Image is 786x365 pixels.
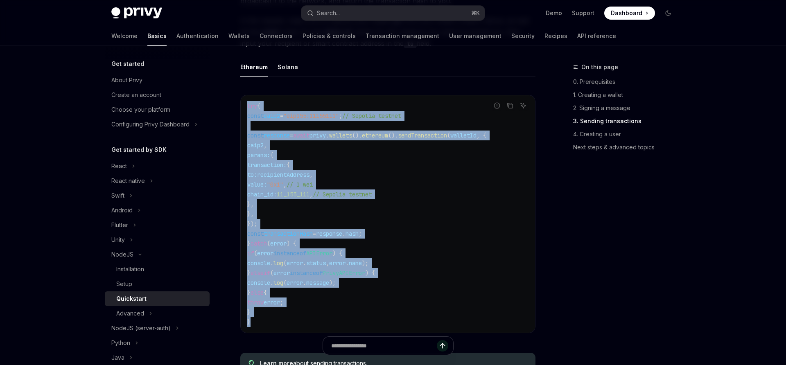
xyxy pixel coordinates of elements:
[572,9,594,17] a: Support
[247,210,254,218] span: },
[365,269,375,277] span: ) {
[342,112,401,119] span: // Sepolia testnet
[492,100,502,111] button: Report incorrect code
[264,269,270,277] span: if
[105,203,210,218] button: Toggle Android section
[303,279,306,286] span: .
[105,73,210,88] a: About Privy
[277,191,309,198] span: 11_155_111
[287,240,296,247] span: ) {
[105,247,210,262] button: Toggle NodeJS section
[270,151,273,159] span: {
[247,230,264,237] span: const
[449,26,501,46] a: User management
[111,205,133,215] div: Android
[342,230,346,237] span: .
[544,26,567,46] a: Recipes
[105,350,210,365] button: Toggle Java section
[293,132,309,139] span: await
[573,128,681,141] a: 4. Creating a user
[283,181,287,188] span: ,
[290,132,293,139] span: =
[111,90,161,100] div: Create an account
[270,269,273,277] span: (
[447,132,450,139] span: (
[362,132,388,139] span: ethereum
[546,9,562,17] a: Demo
[287,181,313,188] span: // 1 wei
[316,230,342,237] span: response
[471,10,480,16] span: ⌘ K
[105,173,210,188] button: Toggle React native section
[437,340,448,351] button: Send message
[105,321,210,336] button: Toggle NodeJS (server-auth) section
[247,142,264,149] span: caip2
[116,309,144,318] div: Advanced
[251,240,267,247] span: catch
[331,337,437,355] input: Ask a question...
[581,62,618,72] span: On this page
[577,26,616,46] a: API reference
[111,119,190,129] div: Configuring Privy Dashboard
[247,201,254,208] span: },
[283,279,287,286] span: (
[323,269,365,277] span: PrivyAPIError
[505,100,515,111] button: Copy the contents from the code block
[267,240,270,247] span: (
[264,289,267,296] span: {
[260,26,293,46] a: Connectors
[247,171,257,178] span: to:
[329,279,336,286] span: );
[518,100,529,111] button: Ask AI
[247,112,264,119] span: const
[105,188,210,203] button: Toggle Swift section
[611,9,642,17] span: Dashboard
[306,250,332,257] span: APIError
[111,353,124,363] div: Java
[450,132,477,139] span: walletId
[111,145,167,155] h5: Get started by SDK
[111,250,133,259] div: NodeJS
[247,259,270,267] span: console
[247,318,251,326] span: }
[257,171,309,178] span: recipientAddress
[247,309,251,316] span: }
[247,191,277,198] span: chain_id:
[273,269,290,277] span: error
[176,26,219,46] a: Authentication
[251,289,264,296] span: else
[116,294,147,304] div: Quickstart
[228,26,250,46] a: Wallets
[111,323,171,333] div: NodeJS (server-auth)
[257,250,273,257] span: error
[329,259,346,267] span: error
[270,240,287,247] span: error
[111,59,144,69] h5: Get started
[105,232,210,247] button: Toggle Unity section
[111,75,142,85] div: About Privy
[247,102,257,110] span: try
[111,338,130,348] div: Python
[573,88,681,101] a: 1. Creating a wallet
[264,132,290,139] span: response
[147,26,167,46] a: Basics
[573,115,681,128] a: 3. Sending transactions
[111,7,162,19] img: dark logo
[573,141,681,154] a: Next steps & advanced topics
[388,132,398,139] span: ().
[105,88,210,102] a: Create an account
[105,336,210,350] button: Toggle Python section
[283,259,287,267] span: (
[105,159,210,173] button: Toggle React section
[604,7,655,20] a: Dashboard
[283,112,339,119] span: "eip155:11155111"
[111,191,124,201] div: Swift
[317,8,340,18] div: Search...
[111,105,170,115] div: Choose your platform
[257,102,260,110] span: {
[273,259,283,267] span: log
[346,259,349,267] span: .
[287,161,290,169] span: {
[254,250,257,257] span: (
[287,279,303,286] span: error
